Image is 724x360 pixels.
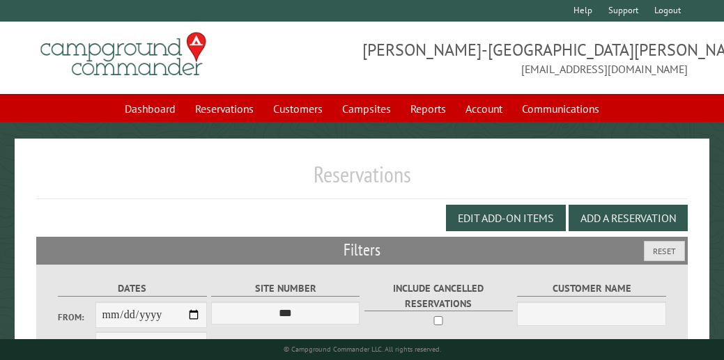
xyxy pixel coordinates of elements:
[334,95,399,122] a: Campsites
[116,95,184,122] a: Dashboard
[58,281,206,297] label: Dates
[36,237,688,263] h2: Filters
[36,161,688,199] h1: Reservations
[265,95,331,122] a: Customers
[284,345,441,354] small: © Campground Commander LLC. All rights reserved.
[58,311,95,324] label: From:
[644,241,685,261] button: Reset
[517,281,665,297] label: Customer Name
[211,281,360,297] label: Site Number
[362,38,688,77] span: [PERSON_NAME]-[GEOGRAPHIC_DATA][PERSON_NAME] [EMAIL_ADDRESS][DOMAIN_NAME]
[402,95,454,122] a: Reports
[569,205,688,231] button: Add a Reservation
[446,205,566,231] button: Edit Add-on Items
[36,27,210,81] img: Campground Commander
[514,95,608,122] a: Communications
[187,95,262,122] a: Reservations
[457,95,511,122] a: Account
[364,281,513,311] label: Include Cancelled Reservations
